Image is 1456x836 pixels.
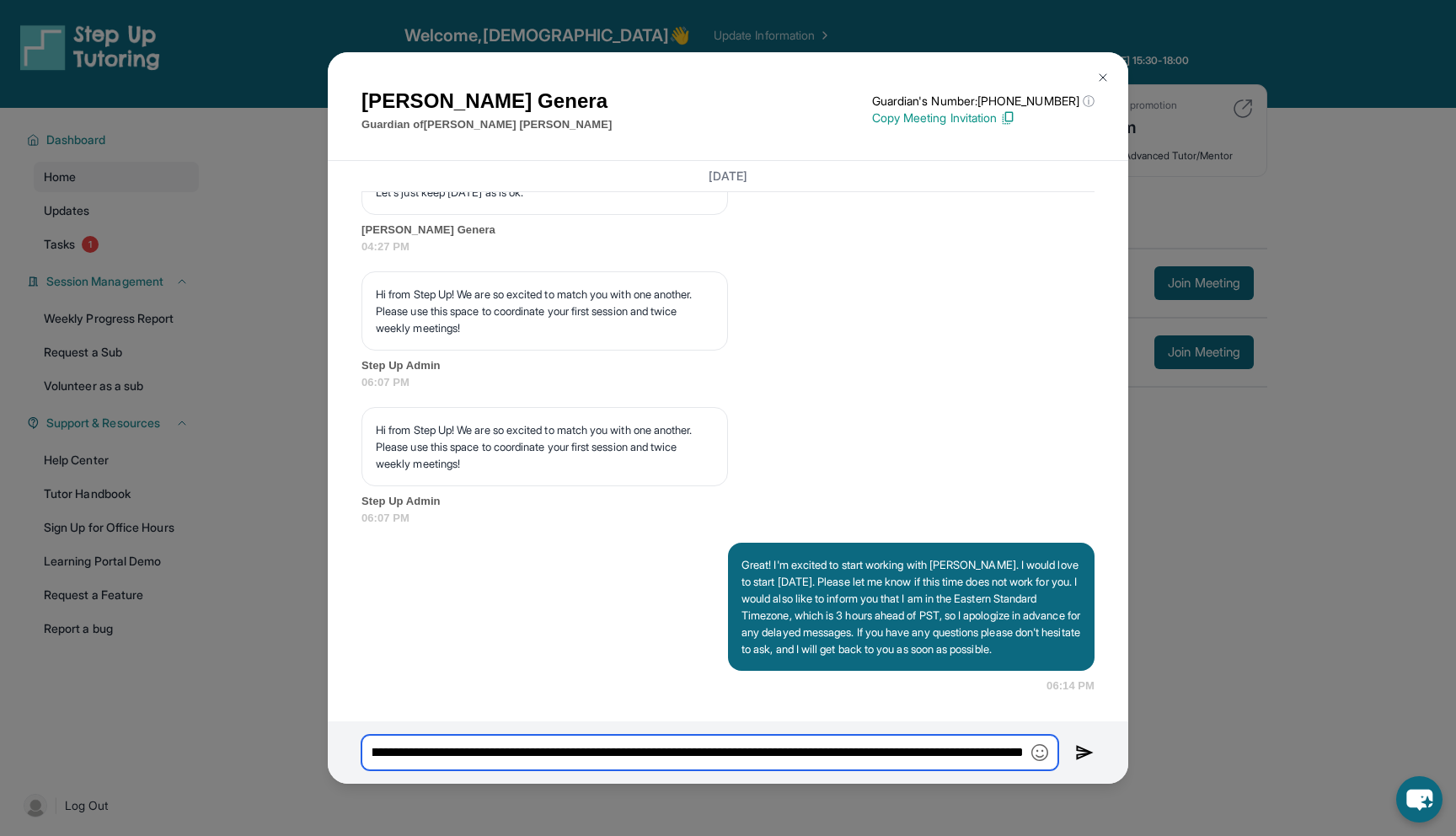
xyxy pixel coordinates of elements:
[1000,110,1015,126] img: Copy Icon
[361,510,1095,527] span: 06:07 PM
[1031,744,1048,761] img: Emoji
[361,168,1095,185] h3: [DATE]
[1396,776,1443,823] button: chat-button
[376,421,714,472] p: Hi from Step Up! We are so excited to match you with one another. Please use this space to coordi...
[361,493,1095,510] span: Step Up Admin
[376,184,714,201] p: Let's just keep [DATE] as is ok.
[1096,71,1110,84] img: Close Icon
[361,222,1095,238] span: [PERSON_NAME] Genera
[1075,742,1095,763] img: Send icon
[361,116,612,133] p: Guardian of [PERSON_NAME] [PERSON_NAME]
[1046,678,1095,694] span: 06:14 PM
[872,93,1095,110] p: Guardian's Number: [PHONE_NUMBER]
[872,110,1095,126] p: Copy Meeting Invitation
[361,374,1095,391] span: 06:07 PM
[1083,93,1095,110] span: ⓘ
[361,357,1095,374] span: Step Up Admin
[361,86,612,116] h1: [PERSON_NAME] Genera
[361,238,1095,255] span: 04:27 PM
[741,556,1081,657] p: Great! I'm excited to start working with [PERSON_NAME]. I would love to start [DATE]. Please let ...
[376,286,714,336] p: Hi from Step Up! We are so excited to match you with one another. Please use this space to coordi...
